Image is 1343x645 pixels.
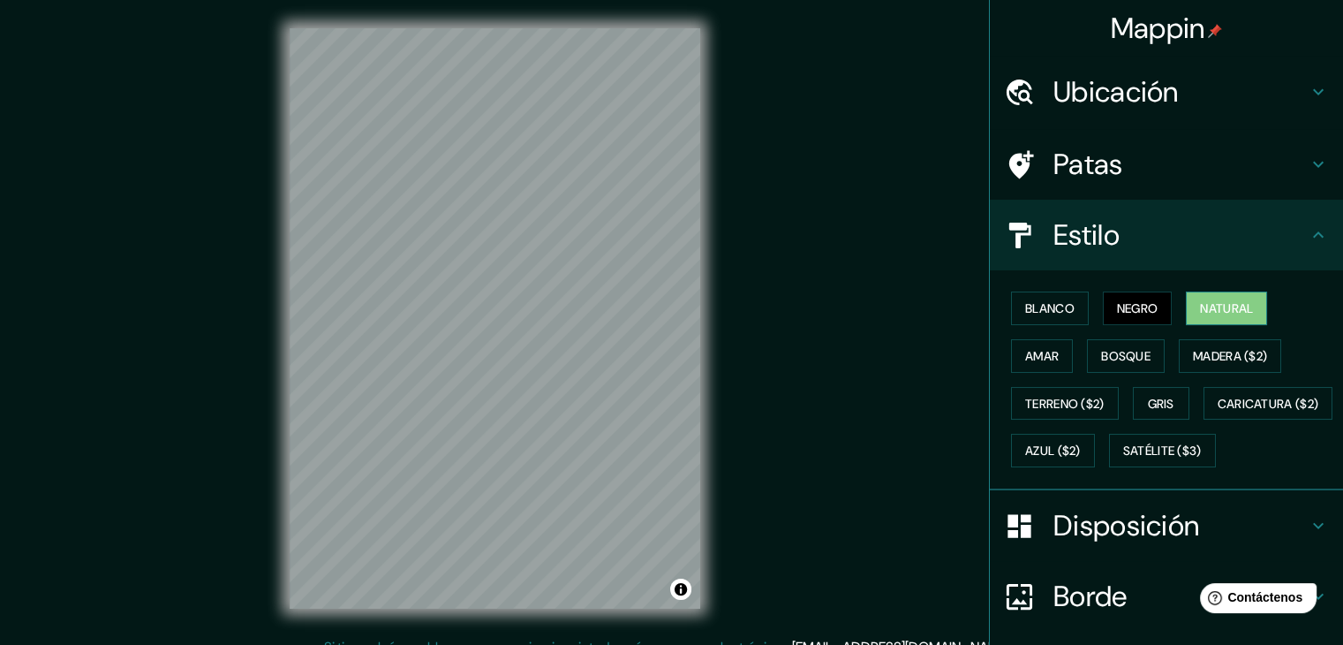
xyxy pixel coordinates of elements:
button: Madera ($2) [1179,339,1281,373]
button: Terreno ($2) [1011,387,1119,421]
button: Amar [1011,339,1073,373]
button: Caricatura ($2) [1203,387,1333,421]
font: Negro [1117,300,1158,316]
button: Bosque [1087,339,1165,373]
font: Borde [1053,578,1128,615]
img: pin-icon.png [1208,24,1222,38]
div: Disposición [990,490,1343,561]
font: Mappin [1111,10,1205,47]
font: Disposición [1053,507,1199,544]
font: Estilo [1053,216,1120,254]
font: Patas [1053,146,1123,183]
font: Blanco [1025,300,1075,316]
font: Caricatura ($2) [1218,396,1319,412]
font: Terreno ($2) [1025,396,1105,412]
button: Negro [1103,292,1173,325]
font: Bosque [1101,348,1151,364]
font: Satélite ($3) [1123,444,1202,459]
div: Borde [990,561,1343,632]
font: Ubicación [1053,73,1179,110]
button: Natural [1186,292,1267,325]
font: Amar [1025,348,1059,364]
font: Natural [1200,300,1253,316]
div: Ubicación [990,57,1343,127]
font: Azul ($2) [1025,444,1081,459]
button: Blanco [1011,292,1089,325]
button: Gris [1133,387,1189,421]
font: Gris [1148,396,1174,412]
div: Patas [990,129,1343,200]
button: Azul ($2) [1011,434,1095,467]
font: Madera ($2) [1193,348,1267,364]
button: Satélite ($3) [1109,434,1216,467]
div: Estilo [990,200,1343,270]
canvas: Mapa [290,28,700,609]
iframe: Lanzador de widgets de ayuda [1186,576,1324,626]
button: Activar o desactivar atribución [670,579,691,600]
